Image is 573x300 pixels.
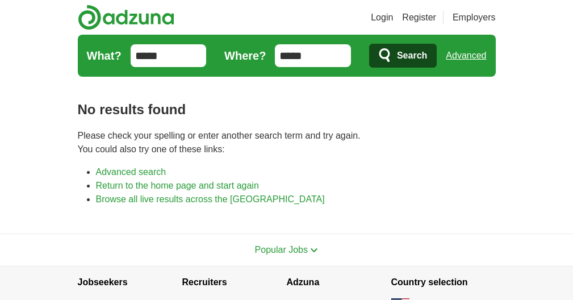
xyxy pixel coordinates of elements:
[391,266,496,298] h4: Country selection
[96,194,325,204] a: Browse all live results across the [GEOGRAPHIC_DATA]
[96,181,259,190] a: Return to the home page and start again
[310,248,318,253] img: toggle icon
[369,44,437,68] button: Search
[453,11,496,24] a: Employers
[78,99,496,120] h1: No results found
[446,44,486,67] a: Advanced
[78,5,174,30] img: Adzuna logo
[224,47,266,64] label: Where?
[87,47,122,64] label: What?
[78,129,496,156] p: Please check your spelling or enter another search term and try again. You could also try one of ...
[402,11,436,24] a: Register
[96,167,166,177] a: Advanced search
[397,44,427,67] span: Search
[255,245,308,255] span: Popular Jobs
[371,11,393,24] a: Login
